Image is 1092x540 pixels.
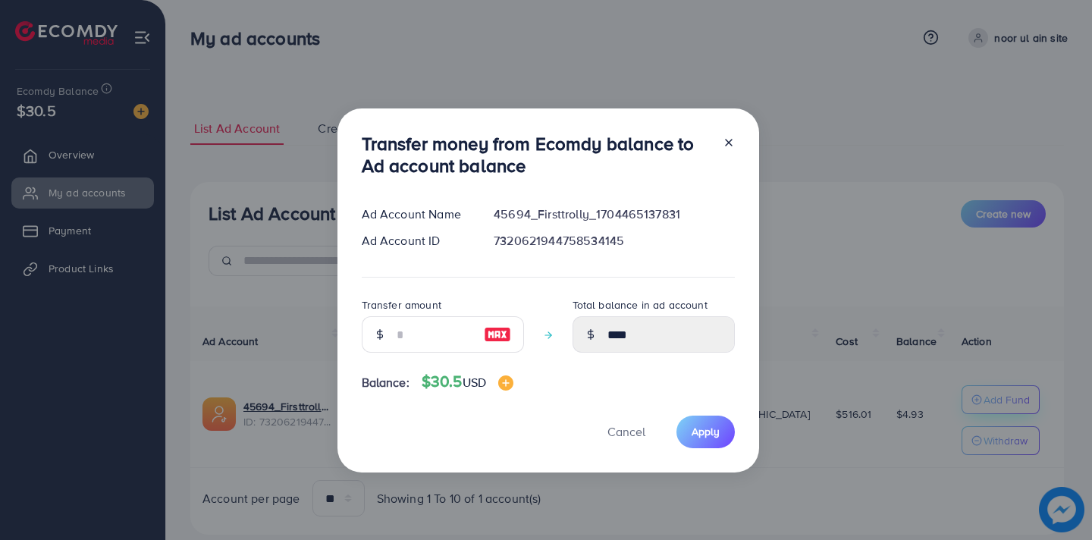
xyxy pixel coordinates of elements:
div: 45694_Firsttrolly_1704465137831 [482,206,746,223]
h4: $30.5 [422,372,513,391]
img: image [498,375,513,391]
h3: Transfer money from Ecomdy balance to Ad account balance [362,133,711,177]
img: image [484,325,511,344]
span: USD [463,374,486,391]
span: Cancel [607,423,645,440]
div: Ad Account Name [350,206,482,223]
button: Cancel [588,416,664,448]
div: 7320621944758534145 [482,232,746,250]
span: Balance: [362,374,409,391]
div: Ad Account ID [350,232,482,250]
label: Total balance in ad account [573,297,708,312]
button: Apply [676,416,735,448]
span: Apply [692,424,720,439]
label: Transfer amount [362,297,441,312]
